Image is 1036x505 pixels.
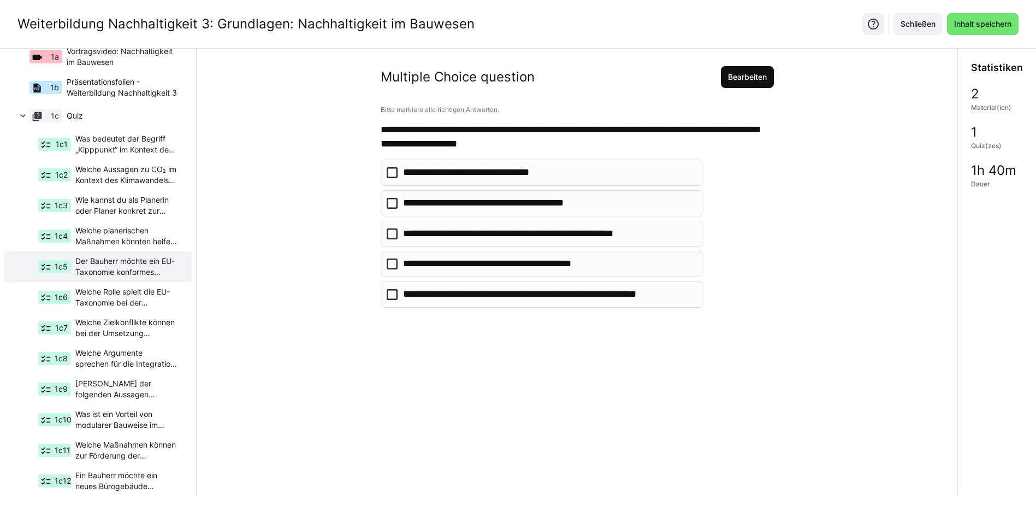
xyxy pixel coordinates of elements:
[75,378,177,400] span: [PERSON_NAME] der folgenden Aussagen beschreibt ein Beispiel für Kreislaufwirtschaft im Bauwesen?
[17,16,475,32] div: Weiterbildung Nachhaltigkeit 3: Grundlagen: Nachhaltigkeit im Bauwesen
[75,195,177,216] span: Wie kannst du als Planerin oder Planer konkret zur Einhaltung der planetaren Grenzen beitragen?
[75,133,177,155] span: Was bedeutet der Begriff „Kipppunkt“ im Kontext des Klimawandels?
[947,13,1019,35] button: Inhalt speichern
[971,87,979,101] span: 2
[55,353,68,364] span: 1c8
[55,414,72,425] span: 1c10
[721,66,774,88] button: Bearbeiten
[56,139,68,150] span: 1c1
[67,46,177,68] span: Vortragsvideo: Nachhaltigkeit im Bauwesen
[75,409,177,431] span: Was ist ein Vorteil von modularer Bauweise im Sinne der Kreislaufwirtschaft?
[726,72,768,83] span: Bearbeiten
[971,103,1011,112] span: Material(ien)
[971,142,1002,150] span: Quiz(zes)
[75,164,177,186] span: Welche Aussagen zu CO₂ im Kontext des Klimawandels sind korrekt?
[75,225,177,247] span: Welche planerischen Maßnahmen könnten helfen, ein Gebäude an den Klimawandel anzupassen?
[55,292,68,303] span: 1c6
[55,445,70,456] span: 1c11
[67,77,177,98] span: Präsentationsfolien - Weiterbildung Nachhaltigkeit 3
[55,475,71,486] span: 1c12
[75,470,177,492] span: Ein Bauherr möchte ein neues Bürogebäude errichten. Welche Argumente aus dem Vortrag könntest du ...
[381,69,535,85] h2: Multiple Choice question
[971,180,990,189] span: Dauer
[55,322,68,333] span: 1c7
[971,163,1016,178] span: 1h 40m
[50,82,59,93] span: 1b
[55,200,68,211] span: 1c3
[893,13,943,35] button: Schließen
[55,261,68,272] span: 1c5
[55,169,68,180] span: 1c2
[55,231,68,242] span: 1c4
[75,348,177,369] span: Welche Argumente sprechen für die Integration von Ökobilanzen in die frühe Planungsphase?
[75,439,177,461] span: Welche Maßnahmen können zur Förderung der Biodiversität auf Baugrundstücken beitragen?
[971,125,977,139] span: 1
[899,19,937,30] span: Schließen
[67,110,177,121] span: Quiz
[55,384,68,395] span: 1c9
[51,110,59,121] span: 1c
[75,256,177,278] span: Der Bauherr möchte ein EU-Taxonomie konformes Gebäude, was muss in der Planung beachtet werden? (...
[952,19,1013,30] span: Inhalt speichern
[75,286,177,308] span: Welche Rolle spielt die EU-Taxonomie bei der Finanzierung von Bauprojekten?
[971,62,1023,74] h3: Statistiken
[51,51,59,62] span: 1a
[381,105,774,114] p: Bitte markiere alle richtigen Antworten.
[75,317,177,339] span: Welche Zielkonflikte können bei der Umsetzung nachhaltiger Bauprojekte entstehen?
